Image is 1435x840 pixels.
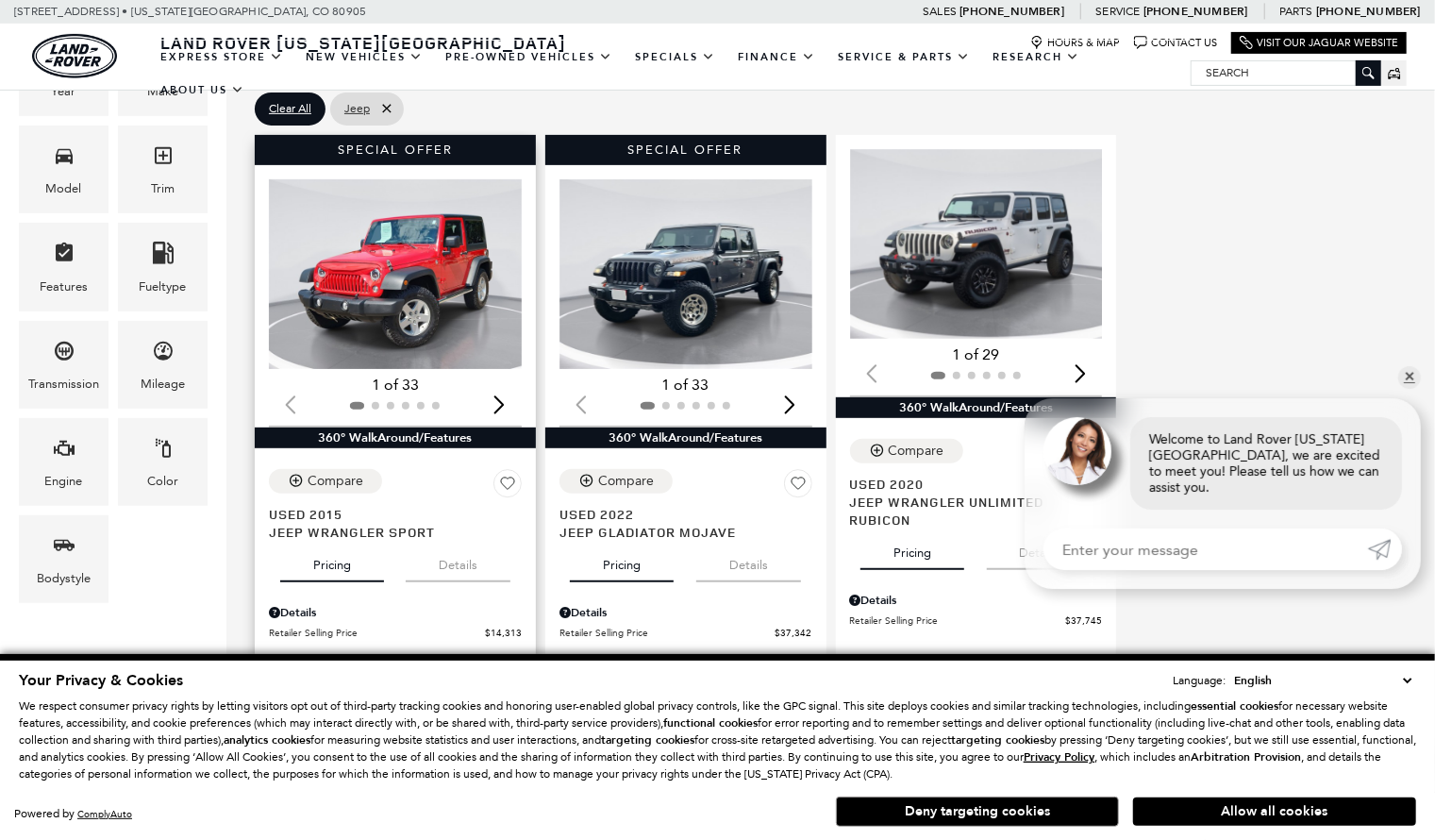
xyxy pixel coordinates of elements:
span: Jeep Wrangler Sport [269,523,508,541]
span: Jeep [344,97,370,121]
div: 1 / 2 [559,179,812,369]
span: Color [152,432,175,471]
div: FueltypeFueltype [118,223,208,311]
strong: Arbitration Provision [1191,749,1301,764]
div: 1 of 29 [850,344,1103,365]
span: Service [1095,5,1140,18]
a: Privacy Policy [1024,750,1094,764]
div: Welcome to Land Rover [US_STATE][GEOGRAPHIC_DATA], we are excited to meet you! Please tell us how... [1130,417,1402,510]
a: [STREET_ADDRESS] • [US_STATE][GEOGRAPHIC_DATA], CO 80905 [14,5,366,18]
img: Land Rover [32,34,117,78]
span: Mileage [152,335,175,374]
div: 360° WalkAround/Features [545,428,826,448]
span: Land Rover [US_STATE][GEOGRAPHIC_DATA] [160,31,566,54]
strong: functional cookies [663,715,758,731]
a: Contact Us [1134,36,1217,50]
a: New Vehicles [294,41,434,74]
div: Compare [598,473,654,490]
div: Year [52,81,76,102]
a: Pre-Owned Vehicles [434,41,624,74]
span: Fueltype [152,237,175,276]
span: Retailer Selling Price [850,613,1066,628]
div: 360° WalkAround/Features [836,397,1117,418]
button: Compare Vehicle [269,469,382,494]
div: Engine [45,471,83,492]
u: Privacy Policy [1024,749,1094,764]
a: [PHONE_NUMBER] [1316,4,1421,19]
div: Make [147,81,178,102]
img: Agent profile photo [1043,417,1111,485]
a: About Us [149,74,256,107]
div: Next slide [1067,353,1093,395]
div: Pricing Details - Jeep Wrangler Sport [269,604,522,621]
div: TrimTrim [118,126,208,213]
img: 2015 Jeep Wrangler Sport 1 [269,179,522,369]
div: Fueltype [140,277,187,297]
div: ModelModel [19,126,108,213]
a: ComplyAuto [77,808,132,820]
input: Search [1192,61,1380,84]
div: Powered by [14,808,132,820]
div: Features [40,277,88,297]
button: Save Vehicle [493,469,522,505]
button: Compare Vehicle [850,439,963,463]
a: Visit Our Jaguar Website [1240,36,1398,50]
button: Compare Vehicle [559,469,673,494]
div: ColorColor [118,418,208,506]
p: We respect consumer privacy rights by letting visitors opt out of third-party tracking cookies an... [19,697,1416,782]
a: Retailer Selling Price $14,313 [269,626,522,640]
strong: targeting cookies [951,732,1044,748]
span: Parts [1279,5,1313,18]
span: Sales [923,5,957,18]
a: Used 2022Jeep Gladiator Mojave [559,505,812,541]
div: 1 of 33 [559,375,812,395]
div: 1 / 2 [850,149,1103,339]
span: Retailer Selling Price [559,626,776,640]
a: Service & Parts [826,41,981,74]
span: Used 2022 [559,505,798,523]
span: Jeep Gladiator Mojave [559,523,798,541]
a: Used 2020Jeep Wrangler Unlimited Rubicon [850,475,1103,529]
a: Specials [624,41,726,74]
img: 2022 Jeep Gladiator Mojave 1 [559,179,812,369]
input: Enter your message [1043,529,1368,570]
span: Used 2015 [269,505,508,523]
div: Model [46,178,82,199]
span: Jeep Wrangler Unlimited Rubicon [850,493,1089,529]
a: Hours & Map [1030,36,1120,50]
div: FeaturesFeatures [19,223,108,311]
div: TransmissionTransmission [19,321,108,409]
div: Next slide [777,383,803,425]
div: Pricing Details - Jeep Gladiator Mojave [559,604,812,621]
div: Language: [1173,675,1226,686]
span: Used 2020 [850,475,1089,493]
button: details tab [696,541,801,582]
div: 1 of 33 [269,375,522,395]
span: Transmission [53,335,75,374]
span: Features [53,237,75,276]
div: Pricing Details - Jeep Wrangler Unlimited Rubicon [850,592,1103,609]
nav: Main Navigation [149,41,1191,107]
span: $14,313 [485,626,522,640]
span: Clear All [269,97,311,121]
a: [PHONE_NUMBER] [959,4,1064,19]
div: 360° WalkAround/Features [255,428,536,448]
a: Retailer Selling Price $37,342 [559,626,812,640]
a: EXPRESS STORE [149,41,294,74]
span: $37,745 [1065,613,1102,628]
a: [PHONE_NUMBER] [1143,4,1248,19]
div: Trim [151,178,175,199]
div: Transmission [28,374,99,395]
span: Engine [53,432,75,471]
select: Language Select [1229,671,1416,690]
strong: analytics cookies [224,732,310,748]
div: Next slide [487,383,512,425]
a: Finance [726,41,826,74]
span: Trim [152,140,175,178]
a: Land Rover [US_STATE][GEOGRAPHIC_DATA] [149,31,577,54]
button: pricing tab [570,541,674,582]
a: land-rover [32,34,117,78]
div: Special Offer [255,135,536,165]
button: Save Vehicle [784,469,812,505]
span: Your Privacy & Cookies [19,670,183,691]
